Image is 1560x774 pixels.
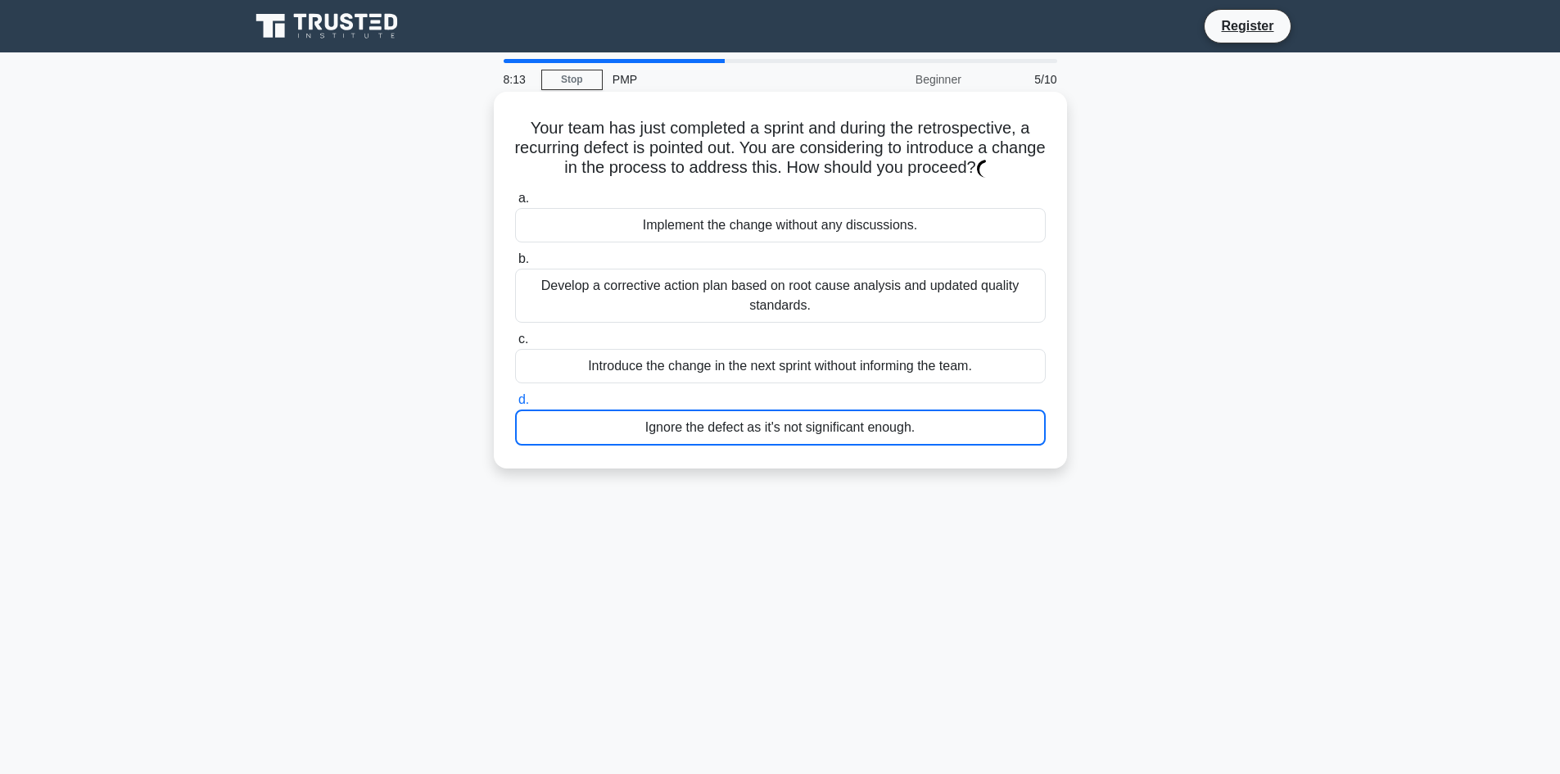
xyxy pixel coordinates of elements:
[1211,16,1283,36] a: Register
[518,392,529,406] span: d.
[515,349,1046,383] div: Introduce the change in the next sprint without informing the team.
[828,63,971,96] div: Beginner
[515,410,1046,446] div: Ignore the defect as it's not significant enough.
[513,118,1047,179] h5: Your team has just completed a sprint and during the retrospective, a recurring defect is pointed...
[518,332,528,346] span: c.
[603,63,828,96] div: PMP
[541,70,603,90] a: Stop
[518,191,529,205] span: a.
[518,251,529,265] span: b.
[971,63,1067,96] div: 5/10
[515,269,1046,323] div: Develop a corrective action plan based on root cause analysis and updated quality standards.
[494,63,541,96] div: 8:13
[515,208,1046,242] div: Implement the change without any discussions.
